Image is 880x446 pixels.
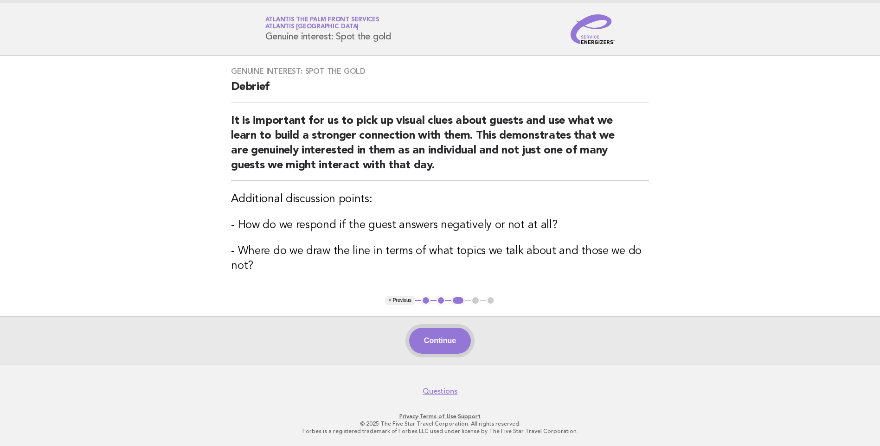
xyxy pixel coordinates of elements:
h1: Genuine interest: Spot the gold [265,17,391,41]
span: Atlantis [GEOGRAPHIC_DATA] [265,24,359,30]
a: Questions [423,387,457,396]
p: Forbes is a registered trademark of Forbes LLC used under license by The Five Star Travel Corpora... [156,427,724,435]
p: © 2025 The Five Star Travel Corporation. All rights reserved. [156,420,724,427]
button: < Previous [385,296,415,305]
button: 3 [451,296,465,305]
button: 2 [437,296,446,305]
h2: Debrief [231,80,649,102]
a: Support [458,413,481,420]
button: Continue [409,328,471,354]
h3: - Where do we draw the line in terms of what topics we talk about and those we do not? [231,244,649,274]
img: Service Energizers [571,14,615,44]
a: Terms of Use [419,413,456,420]
button: 1 [421,296,430,305]
h3: - How do we respond if the guest answers negatively or not at all? [231,218,649,233]
h2: It is important for us to pick up visual clues about guests and use what we learn to build a stro... [231,114,649,181]
p: · · [156,413,724,420]
h3: Genuine interest: Spot the gold [231,67,649,76]
a: Atlantis The Palm Front ServicesAtlantis [GEOGRAPHIC_DATA] [265,17,379,30]
h3: Additional discussion points: [231,192,649,207]
a: Privacy [399,413,418,420]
